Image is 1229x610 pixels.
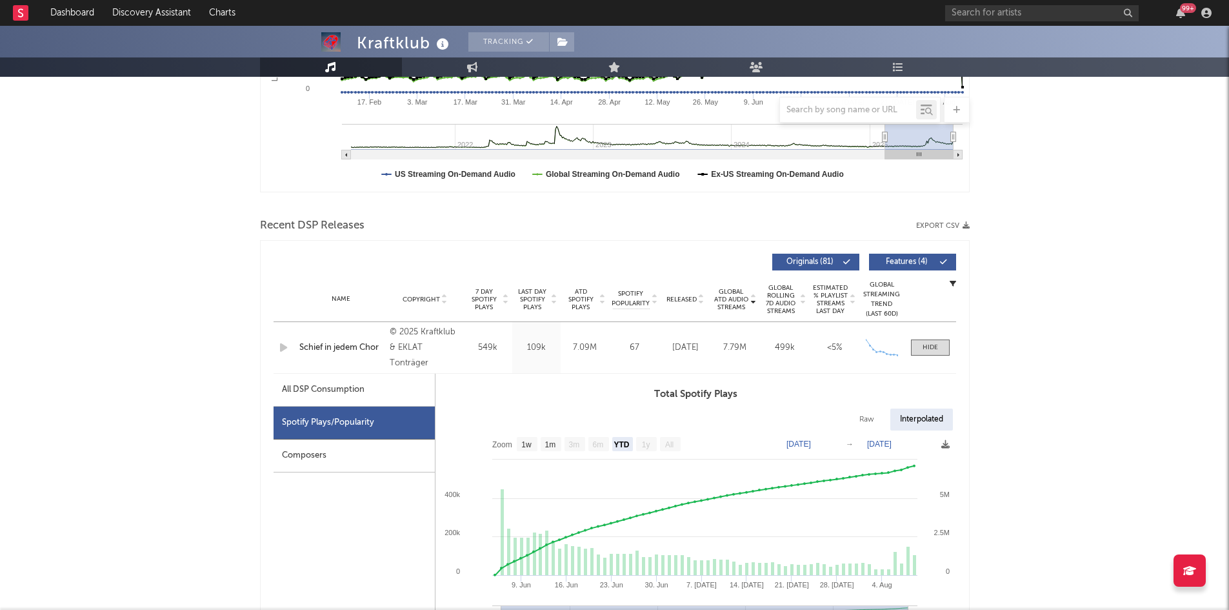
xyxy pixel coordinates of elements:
[872,581,892,589] text: 4. Aug
[357,32,452,54] div: Kraftklub
[445,529,460,536] text: 200k
[641,440,650,449] text: 1y
[945,567,949,575] text: 0
[282,382,365,398] div: All DSP Consumption
[274,374,435,407] div: All DSP Consumption
[592,440,603,449] text: 6m
[850,409,884,431] div: Raw
[772,254,859,270] button: Originals(81)
[545,440,555,449] text: 1m
[515,341,557,354] div: 109k
[714,288,749,311] span: Global ATD Audio Streams
[846,440,854,449] text: →
[711,170,844,179] text: Ex-US Streaming On-Demand Audio
[1176,8,1185,18] button: 99+
[813,341,856,354] div: <5%
[395,170,515,179] text: US Streaming On-Demand Audio
[686,581,717,589] text: 7. [DATE]
[435,387,956,402] h3: Total Spotify Plays
[564,341,606,354] div: 7.09M
[664,440,673,449] text: All
[1180,3,1196,13] div: 99 +
[763,284,799,315] span: Global Rolling 7D Audio Streams
[774,581,808,589] text: 21. [DATE]
[729,581,763,589] text: 14. [DATE]
[554,581,577,589] text: 16. Jun
[863,280,901,319] div: Global Streaming Trend (Last 60D)
[492,440,512,449] text: Zoom
[890,409,953,431] div: Interpolated
[819,581,854,589] text: 28. [DATE]
[612,341,657,354] div: 67
[390,325,460,371] div: © 2025 Kraftklub & EKLAT Tonträger
[664,341,707,354] div: [DATE]
[274,440,435,473] div: Composers
[299,294,384,304] div: Name
[763,341,806,354] div: 499k
[521,440,532,449] text: 1w
[916,222,970,230] button: Export CSV
[934,529,949,536] text: 2.5M
[467,341,509,354] div: 549k
[786,440,811,449] text: [DATE]
[455,567,459,575] text: 0
[612,289,650,309] span: Spotify Popularity
[599,581,623,589] text: 23. Jun
[299,341,384,354] a: Schief in jedem Chor
[468,32,549,52] button: Tracking
[666,296,697,303] span: Released
[511,581,530,589] text: 9. Jun
[260,218,365,234] span: Recent DSP Releases
[714,341,757,354] div: 7.79M
[813,284,848,315] span: Estimated % Playlist Streams Last Day
[780,105,916,116] input: Search by song name or URL
[545,170,679,179] text: Global Streaming On-Demand Audio
[564,288,598,311] span: ATD Spotify Plays
[867,440,892,449] text: [DATE]
[274,407,435,440] div: Spotify Plays/Popularity
[945,5,1139,21] input: Search for artists
[568,440,579,449] text: 3m
[939,491,949,498] text: 5M
[515,288,550,311] span: Last Day Spotify Plays
[644,581,668,589] text: 30. Jun
[869,254,956,270] button: Features(4)
[305,85,309,92] text: 0
[403,296,440,303] span: Copyright
[445,491,460,498] text: 400k
[781,258,840,266] span: Originals ( 81 )
[614,440,629,449] text: YTD
[877,258,937,266] span: Features ( 4 )
[467,288,501,311] span: 7 Day Spotify Plays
